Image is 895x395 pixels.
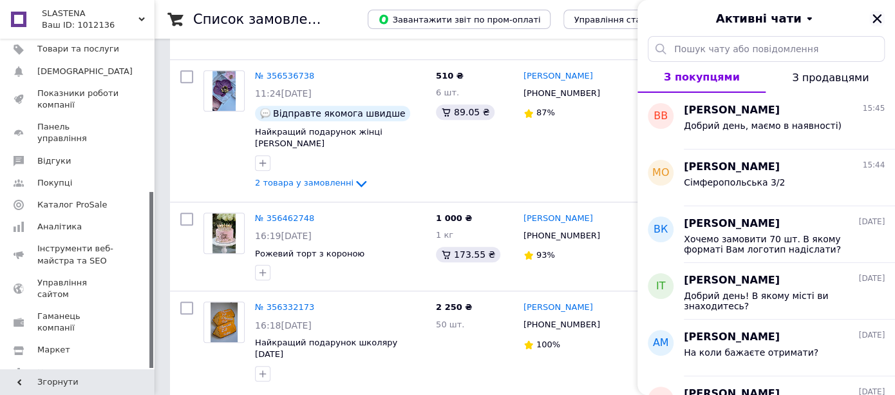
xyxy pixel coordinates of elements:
[674,10,859,27] button: Активні чати
[523,70,593,82] a: [PERSON_NAME]
[536,108,555,117] span: 87%
[255,213,314,223] a: № 356462748
[574,15,672,24] span: Управління статусами
[37,311,119,334] span: Гаманець компанії
[212,71,235,111] img: Фото товару
[368,10,551,29] button: Завантажити звіт по пром-оплаті
[37,199,107,211] span: Каталог ProSale
[37,243,119,266] span: Інструменти веб-майстра та SEO
[684,217,780,231] span: [PERSON_NAME]
[255,231,312,241] span: 16:19[DATE]
[637,149,895,206] button: МО[PERSON_NAME]15:44Сімферопольська 3/2
[648,36,885,62] input: Пошук чату або повідомлення
[869,11,885,26] button: Закрити
[684,273,780,288] span: [PERSON_NAME]
[37,177,72,189] span: Покупці
[523,88,600,98] span: [PHONE_NUMBER]
[654,222,668,237] span: ВК
[37,344,70,356] span: Маркет
[42,19,155,31] div: Ваш ID: 1012136
[858,217,885,227] span: [DATE]
[37,88,119,111] span: Показники роботи компанії
[203,213,245,254] a: Фото товару
[193,12,324,27] h1: Список замовлень
[37,367,103,378] span: Налаштування
[436,247,500,262] div: 173.55 ₴
[37,121,119,144] span: Панель управління
[684,330,780,345] span: [PERSON_NAME]
[260,108,270,119] img: :speech_balloon:
[858,330,885,341] span: [DATE]
[654,109,668,124] span: ВВ
[255,302,314,312] a: № 356332173
[792,72,869,84] span: З продавцями
[637,62,766,93] button: З покупцями
[684,177,785,188] span: Сімферопольська 3/2
[37,43,119,55] span: Товари та послуги
[536,340,560,349] span: 100%
[37,66,133,77] span: [DEMOGRAPHIC_DATA]
[523,231,600,240] span: [PHONE_NUMBER]
[203,70,245,111] a: Фото товару
[37,221,82,233] span: Аналітика
[523,320,600,329] span: [PHONE_NUMBER]
[653,336,669,351] span: АМ
[637,263,895,320] button: ІТ[PERSON_NAME][DATE]Добрий день! В якому місті ви знаходитесь?
[255,338,397,360] a: Найкращий подарунок школяру [DATE]
[684,291,867,311] span: Добрий день! В якому місті ви знаходитесь?
[436,320,464,329] span: 50 шт.
[436,71,464,81] span: 510 ₴
[656,279,666,294] span: ІТ
[378,14,540,25] span: Завантажити звіт по пром-оплаті
[203,302,245,343] a: Фото товару
[212,213,235,253] img: Фото товару
[42,8,138,19] span: SLASTENA
[436,104,495,120] div: 89.05 ₴
[684,234,867,255] span: Хочемо замовити 70 шт. В якому форматі Вам логотип надіслати?
[255,320,312,331] span: 16:18[DATE]
[664,71,740,83] span: З покупцями
[637,320,895,376] button: АМ[PERSON_NAME][DATE]На коли бажаєте отримати?
[862,103,885,114] span: 15:45
[211,302,238,342] img: Фото товару
[684,347,818,358] span: На коли бажаєте отримати?
[255,249,364,258] a: Рожевий торт з короною
[436,213,472,223] span: 1 000 ₴
[273,108,405,119] span: Відправте якомога швидше
[684,160,780,175] span: [PERSON_NAME]
[536,250,555,260] span: 93%
[255,127,382,149] a: Найкращий подарунок жінці [PERSON_NAME]
[637,93,895,149] button: ВВ[PERSON_NAME]15:45Добрий день, маємо в наявності)
[766,62,895,93] button: З продавцями
[684,120,842,131] span: Добрий день, маємо в наявності)
[436,88,459,97] span: 6 шт.
[858,273,885,284] span: [DATE]
[436,302,472,312] span: 2 250 ₴
[255,88,312,99] span: 11:24[DATE]
[523,213,593,225] a: [PERSON_NAME]
[715,10,801,27] span: Активні чати
[37,155,71,167] span: Відгуки
[37,277,119,300] span: Управління сайтом
[523,302,593,314] a: [PERSON_NAME]
[652,166,669,180] span: МО
[255,178,353,188] span: 2 товара у замовленні
[637,206,895,263] button: ВК[PERSON_NAME][DATE]Хочемо замовити 70 шт. В якому форматі Вам логотип надіслати?
[255,178,369,188] a: 2 товара у замовленні
[684,103,780,118] span: [PERSON_NAME]
[255,71,314,81] a: № 356536738
[563,10,683,29] button: Управління статусами
[862,160,885,171] span: 15:44
[436,230,453,240] span: 1 кг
